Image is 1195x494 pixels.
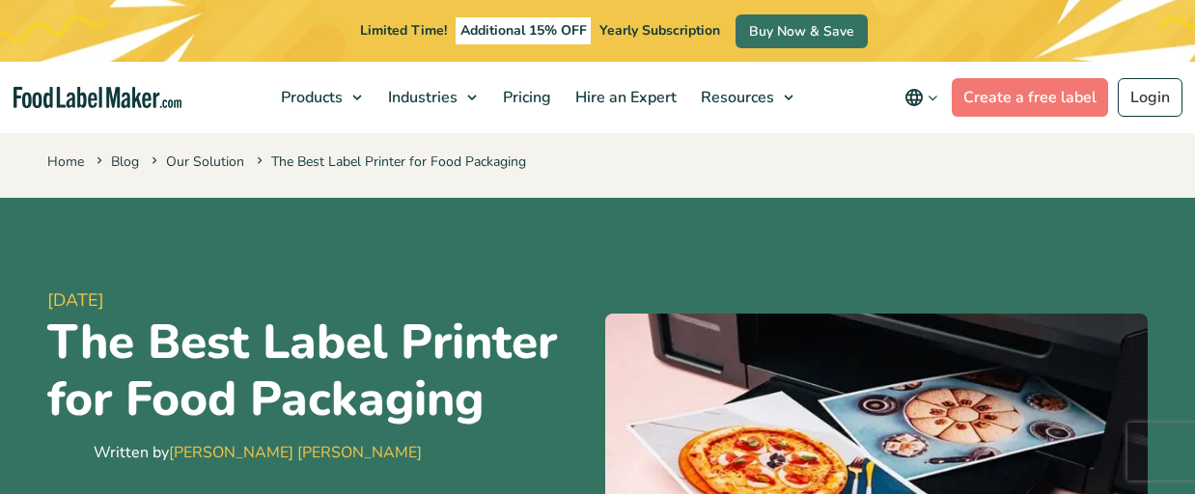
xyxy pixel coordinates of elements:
a: Industries [376,62,486,133]
a: Resources [689,62,803,133]
span: Additional 15% OFF [456,17,592,44]
a: Blog [111,152,139,171]
img: Maria Abi Hanna - Food Label Maker [47,433,86,472]
span: Yearly Subscription [599,21,720,40]
span: Industries [382,87,459,108]
span: Hire an Expert [570,87,679,108]
a: Login [1118,78,1182,117]
a: Home [47,152,84,171]
a: Pricing [491,62,559,133]
a: [PERSON_NAME] [PERSON_NAME] [169,442,422,463]
span: Products [275,87,345,108]
a: Buy Now & Save [736,14,868,48]
h1: The Best Label Printer for Food Packaging [47,314,590,428]
span: Resources [695,87,776,108]
div: Written by [94,441,422,464]
span: Limited Time! [360,21,447,40]
span: Pricing [497,87,553,108]
a: Our Solution [166,152,244,171]
a: Products [269,62,372,133]
span: The Best Label Printer for Food Packaging [253,152,526,171]
a: Create a free label [952,78,1108,117]
span: [DATE] [47,288,590,314]
a: Hire an Expert [564,62,684,133]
